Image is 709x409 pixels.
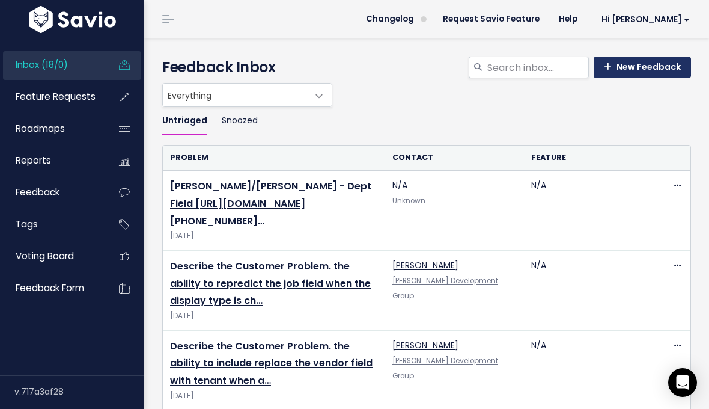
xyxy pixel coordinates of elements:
[587,10,699,29] a: Hi [PERSON_NAME]
[222,107,258,135] a: Snoozed
[163,84,308,106] span: Everything
[170,390,378,402] span: [DATE]
[16,186,59,198] span: Feedback
[16,250,74,262] span: Voting Board
[392,339,458,351] a: [PERSON_NAME]
[3,211,100,238] a: Tags
[594,57,691,78] a: New Feedback
[16,281,84,294] span: Feedback form
[385,146,524,170] th: Contact
[524,250,663,330] td: N/A
[170,310,378,322] span: [DATE]
[170,179,371,228] a: [PERSON_NAME]/[PERSON_NAME] - Dept Field [URL][DOMAIN_NAME][PHONE_NUMBER]…
[392,276,498,301] a: [PERSON_NAME] Development Group
[392,196,425,206] span: Unknown
[3,51,100,79] a: Inbox (18/0)
[163,146,385,170] th: Problem
[162,107,691,135] ul: Filter feature requests
[16,122,65,135] span: Roadmaps
[3,115,100,143] a: Roadmaps
[3,83,100,111] a: Feature Requests
[170,259,371,308] a: Describe the Customer Problem. the ability to repredict the job field when the display type is ch…
[392,356,498,381] a: [PERSON_NAME] Development Group
[16,218,38,230] span: Tags
[162,57,691,78] h4: Feedback Inbox
[162,83,332,107] span: Everything
[16,58,68,71] span: Inbox (18/0)
[524,146,663,170] th: Feature
[524,171,663,251] td: N/A
[385,171,524,251] td: N/A
[601,15,690,24] span: Hi [PERSON_NAME]
[668,368,697,397] div: Open Intercom Messenger
[3,274,100,302] a: Feedback form
[16,90,96,103] span: Feature Requests
[3,147,100,174] a: Reports
[14,376,144,407] div: v.717a3af28
[433,10,549,28] a: Request Savio Feature
[26,6,119,33] img: logo-white.9d6f32f41409.svg
[392,259,458,271] a: [PERSON_NAME]
[549,10,587,28] a: Help
[366,15,414,23] span: Changelog
[486,57,589,78] input: Search inbox...
[3,242,100,270] a: Voting Board
[16,154,51,167] span: Reports
[170,230,378,242] span: [DATE]
[170,339,373,388] a: Describe the Customer Problem. the ability to include replace the vendor field with tenant when a…
[162,107,207,135] a: Untriaged
[3,179,100,206] a: Feedback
